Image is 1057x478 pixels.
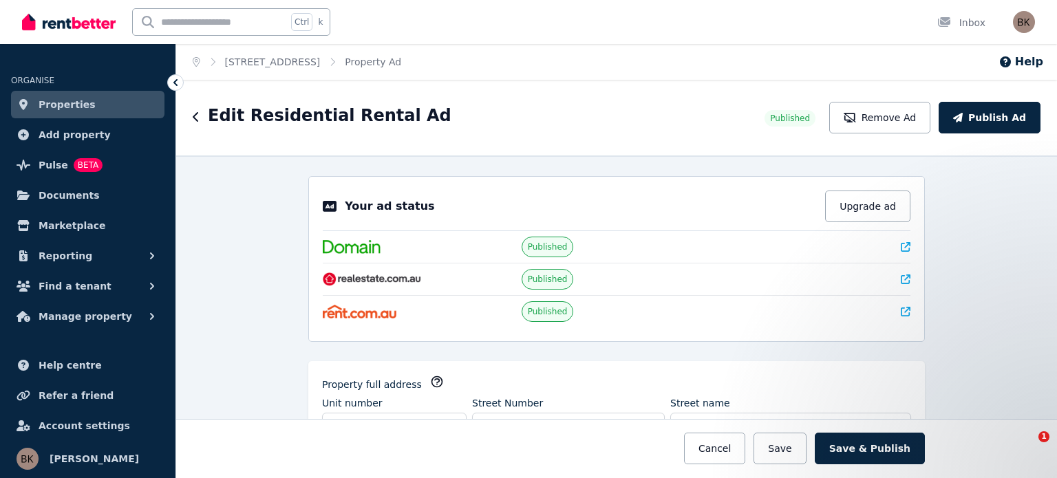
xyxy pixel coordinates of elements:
[11,351,164,379] a: Help centre
[322,378,422,391] label: Property full address
[39,357,102,373] span: Help centre
[11,272,164,300] button: Find a tenant
[11,242,164,270] button: Reporting
[472,396,543,410] label: Street Number
[670,396,730,410] label: Street name
[937,16,985,30] div: Inbox
[528,241,568,252] span: Published
[22,12,116,32] img: RentBetter
[176,44,418,80] nav: Breadcrumb
[39,417,130,434] span: Account settings
[225,56,321,67] a: [STREET_ADDRESS]
[39,248,92,264] span: Reporting
[11,182,164,209] a: Documents
[770,113,810,124] span: Published
[11,121,164,149] a: Add property
[345,198,434,215] p: Your ad status
[39,187,100,204] span: Documents
[684,433,745,464] button: Cancel
[323,305,396,318] img: Rent.com.au
[528,306,568,317] span: Published
[11,212,164,239] a: Marketplace
[528,274,568,285] span: Published
[39,217,105,234] span: Marketplace
[1038,431,1049,442] span: 1
[11,412,164,439] a: Account settings
[50,450,139,467] span: [PERSON_NAME]
[825,191,910,222] button: Upgrade ad
[1010,431,1043,464] iframe: Intercom live chat
[939,102,1040,133] button: Publish Ad
[318,17,323,28] span: k
[39,387,114,404] span: Refer a friend
[74,158,103,172] span: BETA
[815,433,925,464] button: Save & Publish
[39,157,68,173] span: Pulse
[39,127,111,143] span: Add property
[999,54,1043,70] button: Help
[39,278,111,294] span: Find a tenant
[11,76,54,85] span: ORGANISE
[754,433,806,464] button: Save
[11,91,164,118] a: Properties
[322,396,383,410] label: Unit number
[11,151,164,179] a: PulseBETA
[829,102,930,133] button: Remove Ad
[11,382,164,409] a: Refer a friend
[345,56,401,67] a: Property Ad
[1013,11,1035,33] img: Benjamin Kelly
[208,105,451,127] h1: Edit Residential Rental Ad
[291,13,312,31] span: Ctrl
[323,240,381,254] img: Domain.com.au
[39,308,132,325] span: Manage property
[11,303,164,330] button: Manage property
[17,448,39,470] img: Benjamin Kelly
[39,96,96,113] span: Properties
[323,272,421,286] img: RealEstate.com.au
